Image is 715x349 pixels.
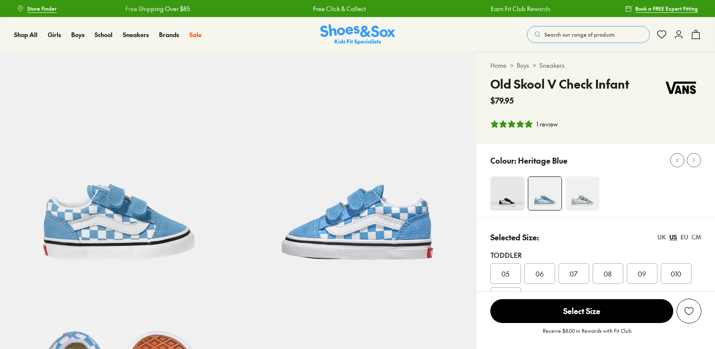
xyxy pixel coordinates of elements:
span: 07 [570,268,578,279]
a: Book a FREE Expert Fitting [625,1,698,16]
span: 08 [604,268,612,279]
span: Search our range of products [544,31,615,38]
span: 05 [501,268,509,279]
a: Free Click & Collect [313,4,365,13]
span: 06 [536,268,544,279]
img: 5_1 [490,176,524,211]
a: Sneakers [123,30,149,39]
p: Heritage Blue [518,155,567,166]
span: Select Size [490,299,673,323]
a: Sneakers [539,61,564,70]
button: Add to Wishlist [677,299,701,323]
span: Store Finder [27,5,57,12]
div: EU [680,233,688,242]
button: Search our range of products [527,26,650,43]
p: Selected Size: [490,231,539,243]
span: 09 [638,268,646,279]
a: Home [490,61,507,70]
a: Free Shipping Over $85 [125,4,190,13]
div: > > [490,61,701,70]
img: 5-538855_1 [238,52,477,290]
img: 4-538854_1 [528,177,562,210]
a: Shoes & Sox [320,24,395,45]
div: US [669,233,677,242]
span: 010 [671,268,681,279]
a: Boys [517,61,529,70]
div: CM [692,233,701,242]
p: Receive $8.00 in Rewards with Fit Club [543,327,631,342]
a: Girls [48,30,61,39]
a: Earn Fit Club Rewards [491,4,550,13]
div: UK [657,233,666,242]
a: Brands [159,30,179,39]
p: Colour: [490,155,516,166]
img: SNS_Logo_Responsive.svg [320,24,395,45]
h4: Old Skool V Check Infant [490,75,629,93]
img: Vendor logo [660,75,701,101]
button: 5 stars, 1 ratings [490,120,558,129]
div: Toddler [490,250,701,260]
span: $79.95 [490,95,514,106]
a: Boys [71,30,84,39]
a: Shop All [14,30,38,39]
button: Select Size [490,299,673,323]
a: School [95,30,113,39]
span: Bigger Sizes [498,290,513,305]
span: Book a FREE Expert Fitting [635,5,698,12]
a: Sale [189,30,202,39]
a: Store Finder [17,1,57,16]
img: 4-538849_1 [565,176,599,211]
div: 1 review [536,120,558,129]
